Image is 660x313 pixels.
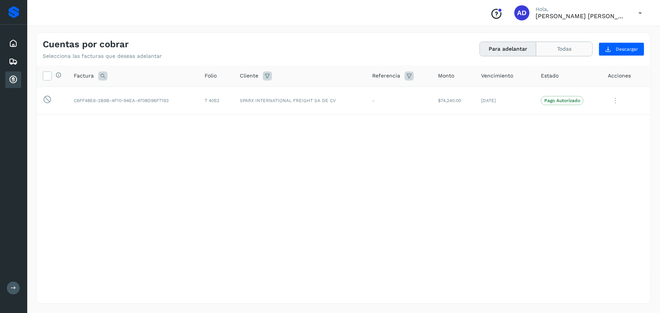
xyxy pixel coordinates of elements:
span: Acciones [608,72,631,80]
span: Vencimiento [481,72,513,80]
span: Referencia [372,72,400,80]
span: Estado [541,72,559,80]
span: Factura [74,72,94,80]
div: Embarques [5,53,21,70]
td: $74,240.00 [432,87,475,115]
span: Folio [205,72,217,80]
td: - [366,87,432,115]
p: Pago Autorizado [544,98,580,103]
span: Monto [438,72,454,80]
button: Para adelantar [480,42,536,56]
button: Descargar [599,42,644,56]
td: SPARX INTERNATIONAL FREIGHT SA DE CV [234,87,366,115]
p: Selecciona las facturas que deseas adelantar [43,53,162,59]
div: Cuentas por cobrar [5,71,21,88]
span: Cliente [240,72,258,80]
td: T 4052 [199,87,234,115]
div: Inicio [5,35,21,52]
p: ALMA DELIA CASTAÑEDA MERCADO [536,12,626,20]
td: [DATE] [475,87,535,115]
p: Hola, [536,6,626,12]
h4: Cuentas por cobrar [43,39,129,50]
td: C6FF48E6-2B9B-4F10-94EA-4708D96F7193 [68,87,199,115]
span: Descargar [616,46,638,53]
button: Todas [536,42,592,56]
